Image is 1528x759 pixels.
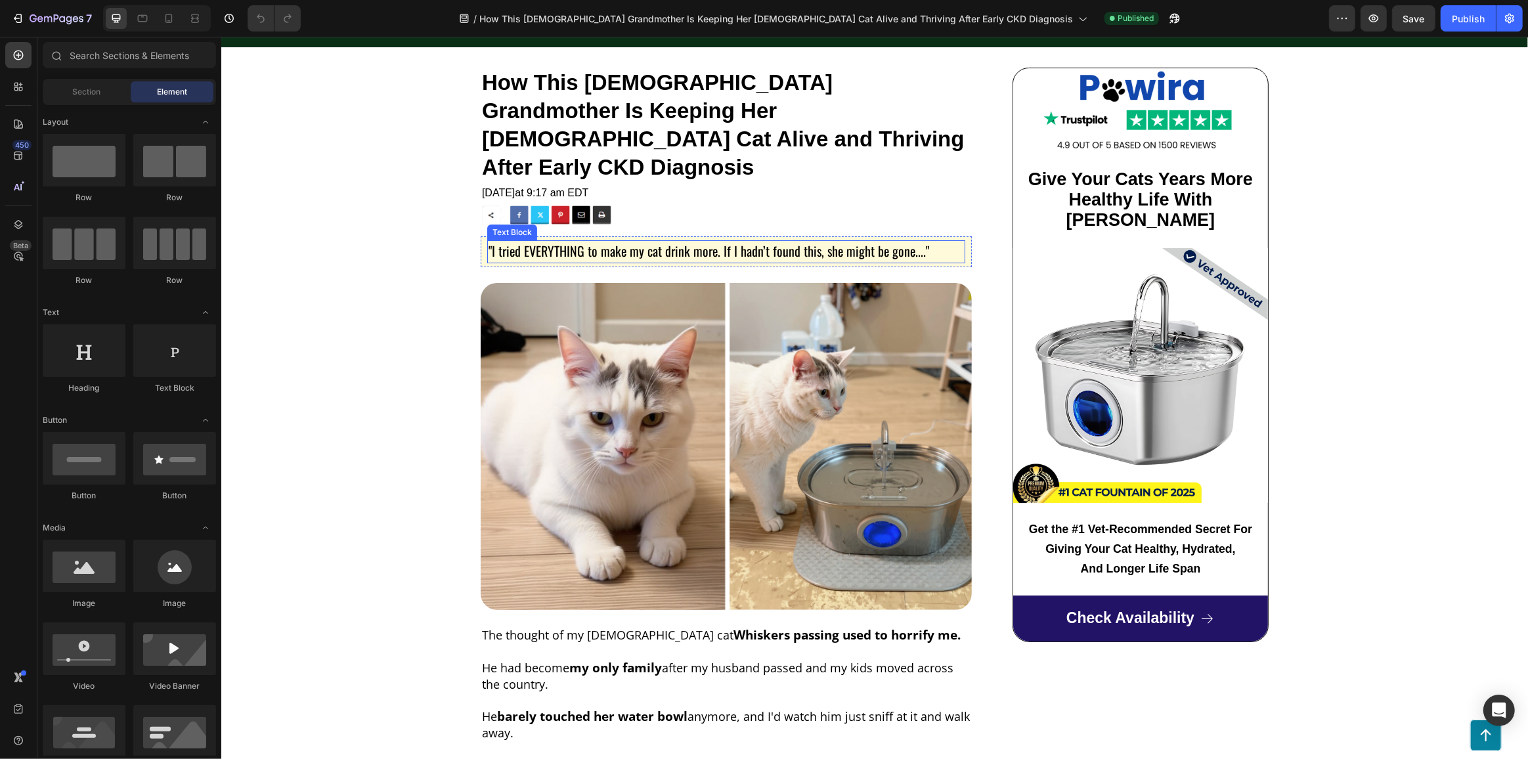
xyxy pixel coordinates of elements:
[133,490,216,502] div: Button
[133,382,216,394] div: Text Block
[43,42,216,68] input: Search Sections & Elements
[1392,5,1435,32] button: Save
[133,274,216,286] div: Row
[5,5,98,32] button: 7
[195,302,216,323] span: Toggle open
[12,140,32,150] div: 450
[348,622,441,640] strong: my only family
[43,274,125,286] div: Row
[792,211,1047,466] img: gempages_572867341675660440-f564199e-56d0-42c3-b86e-f1fae57cf2da.jpg
[479,12,1073,26] span: How This [DEMOGRAPHIC_DATA] Grandmother Is Keeping Her [DEMOGRAPHIC_DATA] Cat Alive and Thriving ...
[133,680,216,692] div: Video Banner
[269,190,313,202] div: Text Block
[43,192,125,204] div: Row
[195,517,216,538] span: Toggle open
[512,590,739,607] strong: Whiskers passing used to horrify me.
[43,116,68,128] span: Layout
[792,559,1047,605] a: Check Availability
[133,597,216,609] div: Image
[261,672,276,687] span: He
[221,37,1528,759] iframe: Design area
[845,572,973,592] p: Check Availability
[1441,5,1496,32] button: Publish
[157,86,187,98] span: Element
[259,246,751,574] img: gempages_572867341675660440-8a276a23-8f29-414a-b222-505f83218d74.png
[294,150,367,162] span: at 9:17 am EDT
[1483,695,1515,726] div: Open Intercom Messenger
[1403,13,1425,24] span: Save
[792,32,1047,117] img: gempages_572867341675660440-3fa5ad57-c17a-413d-8e5f-eafee391b9c9.png
[43,490,125,502] div: Button
[261,590,512,606] span: The thought of my [DEMOGRAPHIC_DATA] cat
[1452,12,1485,26] div: Publish
[73,86,101,98] span: Section
[43,680,125,692] div: Video
[1118,12,1154,24] span: Published
[43,307,59,318] span: Text
[261,623,732,655] span: after my husband passed and my kids moved across the country.
[133,192,216,204] div: Row
[195,112,216,133] span: Toggle open
[261,147,749,166] p: [DATE]
[473,12,477,26] span: /
[10,240,32,251] div: Beta
[43,597,125,609] div: Image
[261,672,749,704] span: anymore, and I'd watch him just sniff at it and walk away.
[261,623,348,639] span: He had become
[86,11,92,26] p: 7
[43,414,67,426] span: Button
[807,133,1032,193] span: Give Your Cats Years More Healthy Life With [PERSON_NAME]
[43,382,125,394] div: Heading
[808,486,1031,538] strong: Get the #1 Vet-Recommended Secret For Giving Your Cat Healthy, Hydrated, And Longer Life Span
[276,671,466,688] strong: barely touched her water bowl
[248,5,301,32] div: Undo/Redo
[259,167,391,189] img: gempages_572867341675660440-c519f8b9-9116-4ecd-928e-b59f9417ce2b.png
[267,204,708,224] span: "I tried EVERYTHING to make my cat drink more. If I hadn’t found this, she might be gone...."
[43,522,66,534] span: Media
[195,410,216,431] span: Toggle open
